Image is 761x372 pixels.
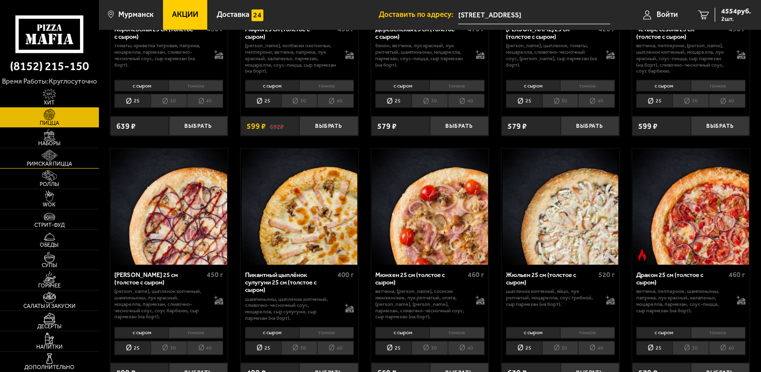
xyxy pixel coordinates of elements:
[691,116,750,136] button: Выбрать
[114,271,204,286] div: [PERSON_NAME] 25 см (толстое с сыром)
[448,341,485,355] li: 40
[252,9,263,21] img: 15daf4d41897b9f0e9f617042186c801.svg
[114,288,206,320] p: [PERSON_NAME], цыпленок копченый, шампиньоны, лук красный, моцарелла, пармезан, сливочно-чесночны...
[506,80,560,92] li: с сыром
[317,341,354,355] li: 40
[375,288,467,320] p: ветчина, [PERSON_NAME], сосиски мюнхенские, лук репчатый, опята, [PERSON_NAME], [PERSON_NAME], па...
[638,122,658,130] span: 599 ₽
[561,116,619,136] button: Выбрать
[111,149,227,265] img: Чикен Барбекю 25 см (толстое с сыром)
[172,11,198,18] span: Акции
[375,94,412,108] li: 25
[110,149,228,265] a: Чикен Барбекю 25 см (толстое с сыром)
[375,80,429,92] li: с сыром
[281,341,318,355] li: 30
[114,43,206,68] p: томаты, креветка тигровая, паприка, моцарелла, пармезан, сливочно-чесночный соус, сыр пармезан (н...
[338,271,354,279] span: 400 г
[245,327,299,339] li: с сыром
[673,94,709,108] li: 30
[636,43,728,75] p: ветчина, пепперони, [PERSON_NAME], цыпленок копченый, моцарелла, лук красный, соус-пицца, сыр пар...
[506,341,542,355] li: 25
[169,327,223,339] li: тонкое
[217,11,250,18] span: Доставка
[458,6,610,24] span: улица Шмидта, 16
[709,94,746,108] li: 40
[560,80,615,92] li: тонкое
[245,94,281,108] li: 25
[542,341,579,355] li: 30
[598,271,615,279] span: 520 г
[151,94,187,108] li: 30
[207,271,223,279] span: 450 г
[506,271,596,286] div: Жюльен 25 см (толстое с сыром)
[371,149,489,265] a: Мюнхен 25 см (толстое с сыром)
[379,11,458,18] span: Доставить по адресу:
[560,327,615,339] li: тонкое
[506,25,596,41] div: [PERSON_NAME] 25 см (толстое с сыром)
[636,341,673,355] li: 25
[114,341,151,355] li: 25
[169,80,223,92] li: тонкое
[636,80,690,92] li: с сыром
[114,25,204,41] div: Королевская 25 см (толстое с сыром)
[636,249,648,261] img: Острое блюдо
[114,80,169,92] li: с сыром
[299,116,358,136] button: Выбрать
[377,122,397,130] span: 579 ₽
[412,341,448,355] li: 30
[721,16,751,22] span: 2 шт.
[636,25,726,41] div: Четыре сезона 25 см (толстое с сыром)
[114,94,151,108] li: 25
[412,94,448,108] li: 30
[375,271,465,286] div: Мюнхен 25 см (толстое с сыром)
[299,80,354,92] li: тонкое
[116,122,136,130] span: 639 ₽
[317,94,354,108] li: 40
[691,327,746,339] li: тонкое
[636,327,690,339] li: с сыром
[636,94,673,108] li: 25
[247,122,266,130] span: 599 ₽
[118,11,154,18] span: Мурманск
[241,149,358,265] a: Пикантный цыплёнок сулугуни 25 см (толстое с сыром)
[245,271,335,294] div: Пикантный цыплёнок сулугуни 25 см (толстое с сыром)
[503,149,619,265] img: Жюльен 25 см (толстое с сыром)
[578,341,615,355] li: 40
[636,271,726,286] div: Дракон 25 см (толстое с сыром)
[632,149,750,265] a: Острое блюдоДракон 25 см (толстое с сыром)
[245,25,335,41] div: Мафия 25 см (толстое с сыром)
[429,327,484,339] li: тонкое
[375,25,465,41] div: Деревенская 25 см (толстое с сыром)
[578,94,615,108] li: 40
[506,94,542,108] li: 25
[299,327,354,339] li: тонкое
[375,327,429,339] li: с сыром
[242,149,358,265] img: Пикантный цыплёнок сулугуни 25 см (толстое с сыром)
[281,94,318,108] li: 30
[633,149,749,265] img: Дракон 25 см (толстое с сыром)
[542,94,579,108] li: 30
[721,8,751,15] span: 4554 руб.
[709,341,746,355] li: 40
[657,11,678,18] span: Войти
[636,288,728,314] p: ветчина, пепперони, шампиньоны, паприка, лук красный, халапеньо, моцарелла, пармезан, соус-пицца,...
[375,43,467,68] p: бекон, ветчина, лук красный, лук репчатый, шампиньоны, моцарелла, пармезан, соус-пицца, сыр парме...
[187,94,224,108] li: 40
[691,80,746,92] li: тонкое
[169,116,228,136] button: Выбрать
[245,80,299,92] li: с сыром
[270,122,284,130] s: 692 ₽
[502,149,619,265] a: Жюльен 25 см (толстое с сыром)
[458,6,610,24] input: Ваш адрес доставки
[245,43,337,75] p: [PERSON_NAME], колбаски охотничьи, пепперони, ветчина, паприка, лук красный, халапеньо, пармезан,...
[506,43,598,68] p: [PERSON_NAME], цыпленок, томаты, моцарелла, сливочно-чесночный соус, [PERSON_NAME], сыр пармезан ...
[372,149,488,265] img: Мюнхен 25 см (толстое с сыром)
[506,327,560,339] li: с сыром
[151,341,187,355] li: 30
[507,122,527,130] span: 579 ₽
[429,80,484,92] li: тонкое
[375,341,412,355] li: 25
[187,341,224,355] li: 40
[673,341,709,355] li: 30
[468,271,485,279] span: 460 г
